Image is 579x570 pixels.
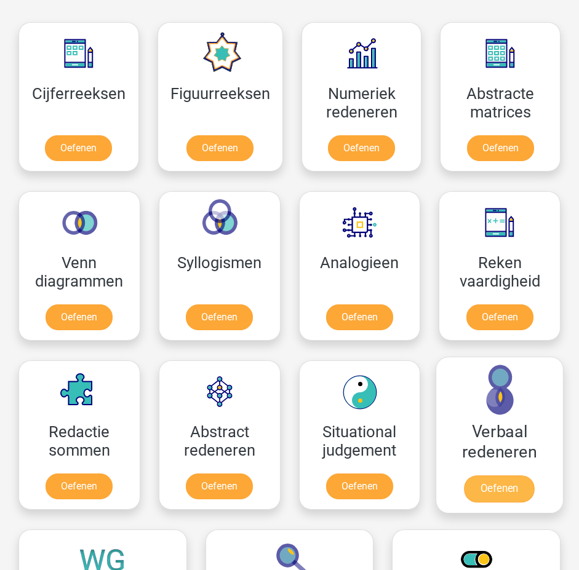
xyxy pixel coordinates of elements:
a: Oefenen [467,135,534,161]
a: Oefenen [465,475,535,502]
a: Oefenen [466,304,533,330]
a: Oefenen [186,473,253,499]
a: Oefenen [186,135,254,161]
a: Oefenen [46,473,113,499]
a: Oefenen [326,304,393,330]
a: Oefenen [45,135,112,161]
a: Oefenen [46,304,113,330]
a: Oefenen [326,473,393,499]
a: Oefenen [328,135,395,161]
a: Oefenen [186,304,253,330]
